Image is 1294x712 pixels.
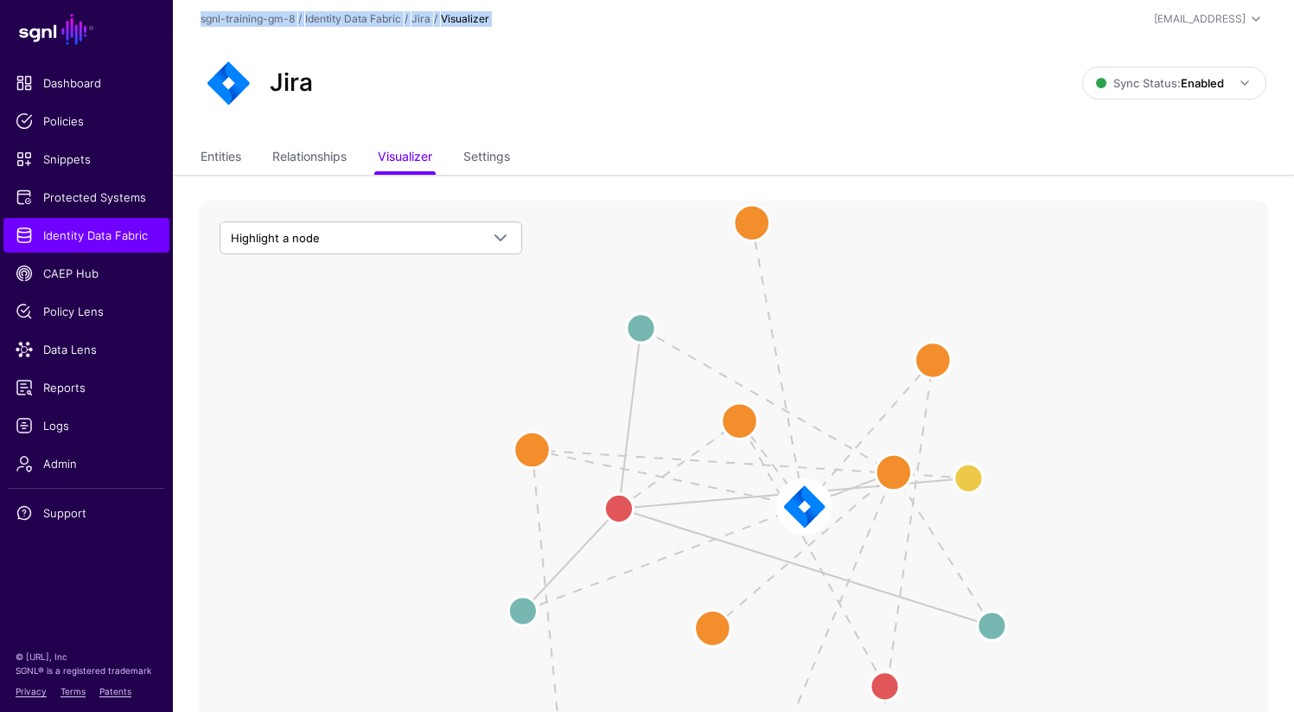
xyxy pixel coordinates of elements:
[1181,76,1224,90] strong: Enabled
[305,12,401,25] a: Identity Data Fabric
[99,686,131,696] a: Patents
[1096,76,1224,90] span: Sync Status:
[16,504,157,522] span: Support
[16,151,157,168] span: Snippets
[3,218,169,253] a: Identity Data Fabric
[16,227,157,244] span: Identity Data Fabric
[231,231,320,245] span: Highlight a node
[3,294,169,329] a: Policy Lens
[16,341,157,358] span: Data Lens
[411,12,430,25] a: Jira
[3,332,169,367] a: Data Lens
[3,180,169,215] a: Protected Systems
[3,104,169,138] a: Policies
[16,417,157,434] span: Logs
[16,74,157,92] span: Dashboard
[1154,11,1246,27] div: [EMAIL_ADDRESS]
[16,686,47,696] a: Privacy
[295,11,305,27] div: /
[3,142,169,176] a: Snippets
[16,189,157,206] span: Protected Systems
[10,10,163,48] a: SGNL
[201,12,295,25] a: sgnl-training-gm-8
[441,12,489,25] strong: Visualizer
[430,11,441,27] div: /
[16,303,157,320] span: Policy Lens
[16,379,157,396] span: Reports
[3,408,169,443] a: Logs
[463,142,510,175] a: Settings
[270,68,313,98] h2: Jira
[16,664,157,677] p: SGNL® is a registered trademark
[3,446,169,481] a: Admin
[378,142,432,175] a: Visualizer
[16,650,157,664] p: © [URL], Inc
[3,256,169,291] a: CAEP Hub
[16,265,157,282] span: CAEP Hub
[61,686,86,696] a: Terms
[16,112,157,130] span: Policies
[201,55,256,111] img: svg+xml;base64,PHN2ZyB3aWR0aD0iNjQiIGhlaWdodD0iNjQiIHZpZXdCb3g9IjAgMCA2NCA2NCIgZmlsbD0ibm9uZSIgeG...
[201,142,241,175] a: Entities
[272,142,347,175] a: Relationships
[3,370,169,405] a: Reports
[16,455,157,472] span: Admin
[401,11,411,27] div: /
[3,66,169,100] a: Dashboard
